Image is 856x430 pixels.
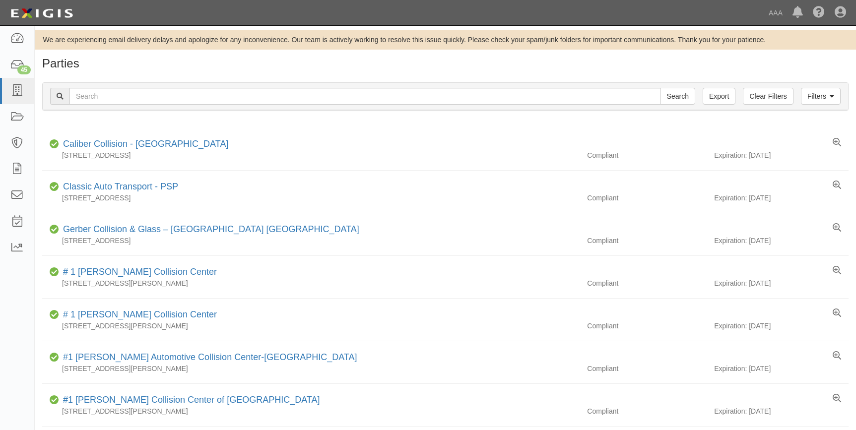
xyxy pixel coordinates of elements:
[63,352,357,362] a: #1 [PERSON_NAME] Automotive Collision Center-[GEOGRAPHIC_DATA]
[42,278,580,288] div: [STREET_ADDRESS][PERSON_NAME]
[50,141,59,148] i: Compliant
[59,181,178,193] div: Classic Auto Transport - PSP
[42,150,580,160] div: [STREET_ADDRESS]
[714,364,849,373] div: Expiration: [DATE]
[42,321,580,331] div: [STREET_ADDRESS][PERSON_NAME]
[63,139,228,149] a: Caliber Collision - [GEOGRAPHIC_DATA]
[833,138,841,148] a: View results summary
[59,394,320,407] div: #1 Cochran Collision Center of Greensburg
[714,150,849,160] div: Expiration: [DATE]
[42,406,580,416] div: [STREET_ADDRESS][PERSON_NAME]
[833,394,841,404] a: View results summary
[833,266,841,276] a: View results summary
[764,3,788,23] a: AAA
[580,406,714,416] div: Compliant
[50,184,59,190] i: Compliant
[69,88,661,105] input: Search
[580,193,714,203] div: Compliant
[17,65,31,74] div: 45
[63,182,178,191] a: Classic Auto Transport - PSP
[580,150,714,160] div: Compliant
[833,351,841,361] a: View results summary
[660,88,695,105] input: Search
[580,364,714,373] div: Compliant
[50,226,59,233] i: Compliant
[59,266,217,279] div: # 1 Cochran Collision Center
[50,311,59,318] i: Compliant
[59,138,228,151] div: Caliber Collision - Gainesville
[703,88,735,105] a: Export
[50,269,59,276] i: Compliant
[50,354,59,361] i: Compliant
[714,236,849,246] div: Expiration: [DATE]
[813,7,825,19] i: Help Center - Complianz
[59,308,217,321] div: # 1 Cochran Collision Center
[714,193,849,203] div: Expiration: [DATE]
[833,223,841,233] a: View results summary
[59,351,357,364] div: #1 Cochran Automotive Collision Center-Monroeville
[50,397,59,404] i: Compliant
[42,57,849,70] h1: Parties
[7,4,76,22] img: logo-5460c22ac91f19d4615b14bd174203de0afe785f0fc80cf4dbbc73dc1793850b.png
[833,181,841,190] a: View results summary
[580,278,714,288] div: Compliant
[35,35,856,45] div: We are experiencing email delivery delays and apologize for any inconvenience. Our team is active...
[63,395,320,405] a: #1 [PERSON_NAME] Collision Center of [GEOGRAPHIC_DATA]
[59,223,359,236] div: Gerber Collision & Glass – Houston Brighton
[63,309,217,319] a: # 1 [PERSON_NAME] Collision Center
[801,88,841,105] a: Filters
[743,88,793,105] a: Clear Filters
[714,406,849,416] div: Expiration: [DATE]
[63,267,217,277] a: # 1 [PERSON_NAME] Collision Center
[63,224,359,234] a: Gerber Collision & Glass – [GEOGRAPHIC_DATA] [GEOGRAPHIC_DATA]
[833,308,841,318] a: View results summary
[580,321,714,331] div: Compliant
[42,364,580,373] div: [STREET_ADDRESS][PERSON_NAME]
[42,236,580,246] div: [STREET_ADDRESS]
[714,321,849,331] div: Expiration: [DATE]
[714,278,849,288] div: Expiration: [DATE]
[42,193,580,203] div: [STREET_ADDRESS]
[580,236,714,246] div: Compliant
